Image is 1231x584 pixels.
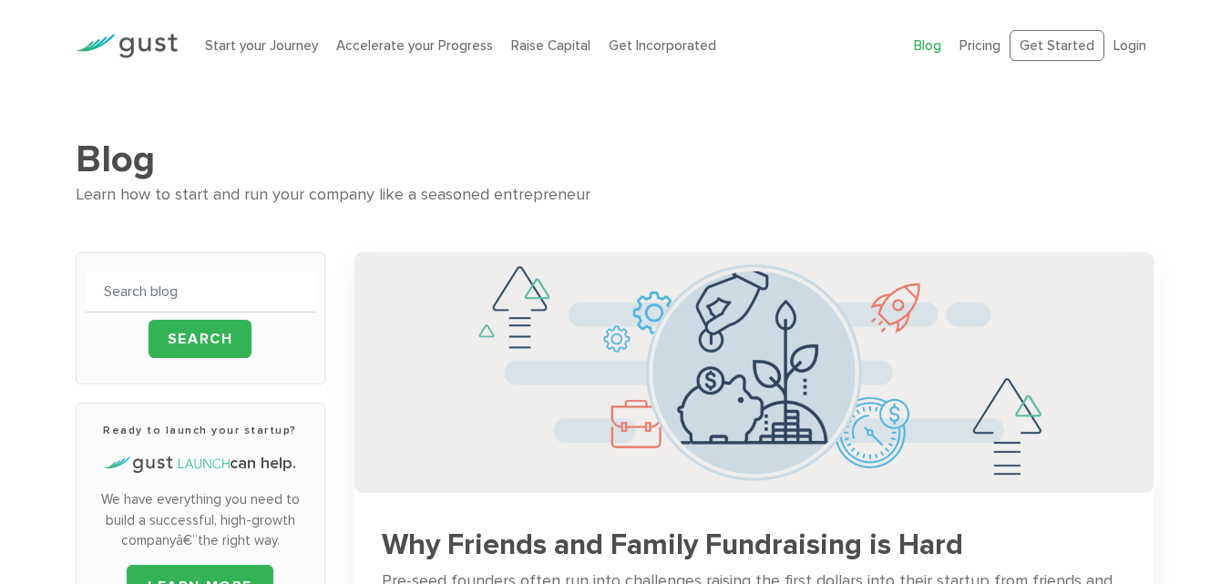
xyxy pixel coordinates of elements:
h4: can help. [86,452,315,476]
a: Get Started [1010,30,1104,62]
a: Pricing [959,37,1000,54]
a: Accelerate your Progress [336,37,493,54]
a: Login [1113,37,1146,54]
input: Search [149,320,252,358]
a: Get Incorporated [609,37,716,54]
a: Blog [914,37,941,54]
a: Start your Journey [205,37,318,54]
input: Search blog [86,272,315,312]
h1: Blog [76,137,1156,182]
div: Learn how to start and run your company like a seasoned entrepreneur [76,182,1156,209]
p: We have everything you need to build a successful, high-growth companyâ€”the right way. [86,489,315,551]
h3: Ready to launch your startup? [86,422,315,438]
img: Gust Logo [76,34,178,58]
img: Successful Startup Founders Invest In Their Own Ventures 0742d64fd6a698c3cfa409e71c3cc4e5620a7e72... [354,252,1154,492]
a: Raise Capital [511,37,590,54]
h3: Why Friends and Family Fundraising is Hard [382,529,1127,561]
